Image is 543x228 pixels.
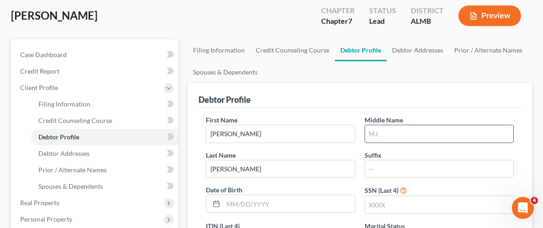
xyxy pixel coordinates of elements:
a: Credit Report [13,63,178,80]
iframe: Intercom live chat [512,197,534,219]
input: -- [206,125,355,143]
a: Filing Information [188,39,250,61]
label: Last Name [206,150,236,160]
a: Filing Information [31,96,178,112]
span: 7 [348,16,352,25]
span: Real Property [20,199,59,207]
span: [PERSON_NAME] [11,9,97,22]
input: XXXX [365,196,513,213]
a: Spouses & Dependents [188,61,263,83]
span: 4 [531,197,538,204]
div: Status [369,5,396,16]
div: Lead [369,16,396,27]
label: Date of Birth [206,185,242,195]
button: Preview [458,5,521,26]
a: Case Dashboard [13,47,178,63]
input: M.I [365,125,513,143]
span: Filing Information [38,100,90,108]
span: Credit Counseling Course [38,117,112,124]
label: Middle Name [365,115,403,125]
a: Prior / Alternate Names [31,162,178,178]
input: -- [365,160,513,178]
div: District [411,5,444,16]
div: Debtor Profile [199,94,251,105]
span: Debtor Addresses [38,149,90,157]
span: Personal Property [20,215,72,223]
a: Credit Counseling Course [31,112,178,129]
a: Debtor Profile [335,39,387,61]
div: ALMB [411,16,444,27]
span: Debtor Profile [38,133,79,141]
span: Prior / Alternate Names [38,166,107,174]
a: Debtor Addresses [31,145,178,162]
label: SSN (Last 4) [365,186,398,195]
span: Client Profile [20,84,58,91]
span: Case Dashboard [20,51,67,58]
input: -- [206,160,355,178]
a: Debtor Addresses [387,39,449,61]
a: Credit Counseling Course [250,39,335,61]
span: Spouses & Dependents [38,182,103,190]
div: Chapter [321,16,355,27]
a: Spouses & Dependents [31,178,178,195]
label: Suffix [365,150,382,160]
a: Debtor Profile [31,129,178,145]
div: Chapter [321,5,355,16]
a: Prior / Alternate Names [449,39,528,61]
span: Credit Report [20,67,59,75]
input: MM/DD/YYYY [223,195,355,212]
label: First Name [206,115,237,125]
